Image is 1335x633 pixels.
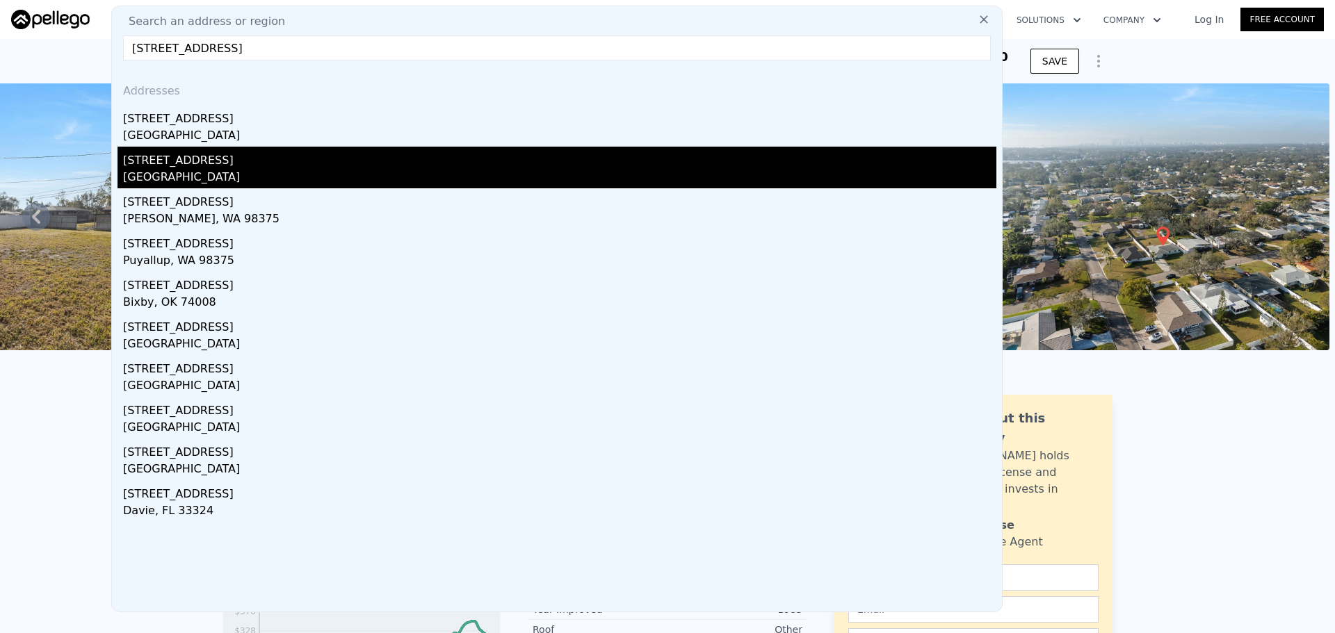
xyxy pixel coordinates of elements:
div: [GEOGRAPHIC_DATA] [123,377,996,397]
div: Ask about this property [944,409,1099,447]
div: [STREET_ADDRESS] [123,313,996,336]
div: Bixby, OK 74008 [123,294,996,313]
div: [GEOGRAPHIC_DATA] [123,127,996,147]
button: Show Options [1085,47,1112,75]
div: [STREET_ADDRESS] [123,230,996,252]
tspan: $370 [234,607,256,616]
a: Log In [1178,13,1240,26]
div: [STREET_ADDRESS] [123,188,996,211]
button: Company [1092,8,1172,33]
a: Free Account [1240,8,1324,31]
div: [STREET_ADDRESS] [123,105,996,127]
div: [STREET_ADDRESS] [123,397,996,419]
div: [PERSON_NAME] holds a broker license and personally invests in this area [944,447,1099,514]
img: Sale: 58250834 Parcel: 55069373 [973,83,1329,350]
div: [GEOGRAPHIC_DATA] [123,336,996,355]
div: Violet Rose [944,517,1014,534]
img: Pellego [11,10,90,29]
span: Search an address or region [118,13,285,30]
div: [STREET_ADDRESS] [123,147,996,169]
div: [STREET_ADDRESS] [123,438,996,461]
div: [GEOGRAPHIC_DATA] [123,419,996,438]
div: [GEOGRAPHIC_DATA] [123,461,996,480]
div: [STREET_ADDRESS] [123,272,996,294]
div: [GEOGRAPHIC_DATA] [123,169,996,188]
div: Davie, FL 33324 [123,502,996,522]
button: Solutions [1005,8,1092,33]
div: [STREET_ADDRESS] [123,355,996,377]
div: [PERSON_NAME], WA 98375 [123,211,996,230]
div: [STREET_ADDRESS] [123,480,996,502]
input: Enter an address, city, region, neighborhood or zip code [123,35,991,60]
div: Puyallup, WA 98375 [123,252,996,272]
button: SAVE [1030,49,1079,74]
div: Addresses [118,72,996,105]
